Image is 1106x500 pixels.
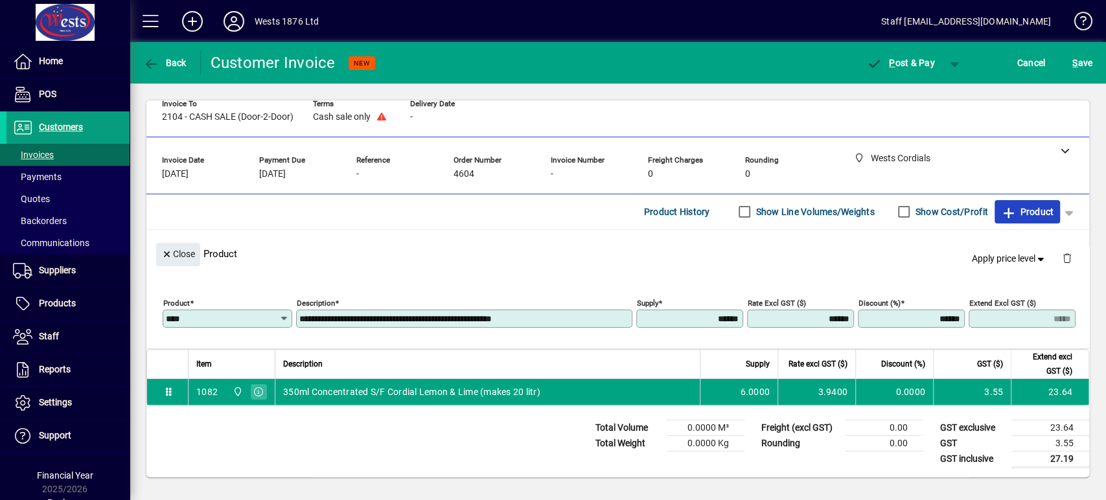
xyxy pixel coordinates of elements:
[6,387,130,419] a: Settings
[667,435,744,451] td: 0.0000 Kg
[934,435,1011,451] td: GST
[934,420,1011,435] td: GST exclusive
[589,420,667,435] td: Total Volume
[637,298,658,307] mat-label: Supply
[13,150,54,160] span: Invoices
[354,59,370,67] span: NEW
[6,210,130,232] a: Backorders
[13,194,50,204] span: Quotes
[551,169,553,179] span: -
[860,51,941,74] button: Post & Pay
[454,169,474,179] span: 4604
[172,10,213,33] button: Add
[6,188,130,210] a: Quotes
[934,451,1011,467] td: GST inclusive
[789,357,847,371] span: Rate excl GST ($)
[881,357,925,371] span: Discount (%)
[255,11,319,32] div: Wests 1876 Ltd
[6,321,130,353] a: Staff
[39,89,56,99] span: POS
[754,205,875,218] label: Show Line Volumes/Weights
[39,331,59,341] span: Staff
[356,169,359,179] span: -
[967,247,1052,270] button: Apply price level
[913,205,988,218] label: Show Cost/Profit
[648,169,653,179] span: 0
[6,232,130,254] a: Communications
[867,58,935,68] span: ost & Pay
[786,385,847,398] div: 3.9400
[1052,243,1083,274] button: Delete
[748,298,806,307] mat-label: Rate excl GST ($)
[639,200,715,223] button: Product History
[37,470,93,481] span: Financial Year
[589,435,667,451] td: Total Weight
[313,112,371,122] span: Cash sale only
[855,379,933,405] td: 0.0000
[1019,350,1072,378] span: Extend excl GST ($)
[667,420,744,435] td: 0.0000 M³
[1052,252,1083,264] app-page-header-button: Delete
[6,45,130,78] a: Home
[1014,51,1049,74] button: Cancel
[881,11,1051,32] div: Staff [EMAIL_ADDRESS][DOMAIN_NAME]
[1001,201,1054,222] span: Product
[1069,51,1096,74] button: Save
[969,298,1036,307] mat-label: Extend excl GST ($)
[39,265,76,275] span: Suppliers
[1011,420,1089,435] td: 23.64
[1072,58,1077,68] span: S
[229,385,244,399] span: Wests Cordials
[297,298,335,307] mat-label: Description
[163,298,190,307] mat-label: Product
[755,420,846,435] td: Freight (excl GST)
[213,10,255,33] button: Profile
[156,243,200,266] button: Close
[1011,451,1089,467] td: 27.19
[755,435,846,451] td: Rounding
[146,230,1089,277] div: Product
[161,244,195,265] span: Close
[741,385,770,398] span: 6.0000
[846,435,923,451] td: 0.00
[644,201,710,222] span: Product History
[745,169,750,179] span: 0
[39,430,71,440] span: Support
[259,169,286,179] span: [DATE]
[846,420,923,435] td: 0.00
[140,51,190,74] button: Back
[6,354,130,386] a: Reports
[39,56,63,66] span: Home
[410,112,413,122] span: -
[39,364,71,374] span: Reports
[13,172,62,182] span: Payments
[746,357,770,371] span: Supply
[39,122,83,132] span: Customers
[995,200,1060,223] button: Product
[13,216,67,226] span: Backorders
[283,385,540,398] span: 350ml Concentrated S/F Cordial Lemon & Lime (makes 20 litr)
[972,252,1047,266] span: Apply price level
[162,169,189,179] span: [DATE]
[1064,3,1090,45] a: Knowledge Base
[1011,435,1089,451] td: 3.55
[211,52,336,73] div: Customer Invoice
[143,58,187,68] span: Back
[153,248,203,260] app-page-header-button: Close
[39,397,72,407] span: Settings
[13,238,89,248] span: Communications
[1072,52,1092,73] span: ave
[196,357,212,371] span: Item
[6,78,130,111] a: POS
[977,357,1003,371] span: GST ($)
[889,58,895,68] span: P
[39,298,76,308] span: Products
[6,288,130,320] a: Products
[1017,52,1046,73] span: Cancel
[6,144,130,166] a: Invoices
[196,385,218,398] div: 1082
[858,298,901,307] mat-label: Discount (%)
[130,51,201,74] app-page-header-button: Back
[283,357,323,371] span: Description
[6,255,130,287] a: Suppliers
